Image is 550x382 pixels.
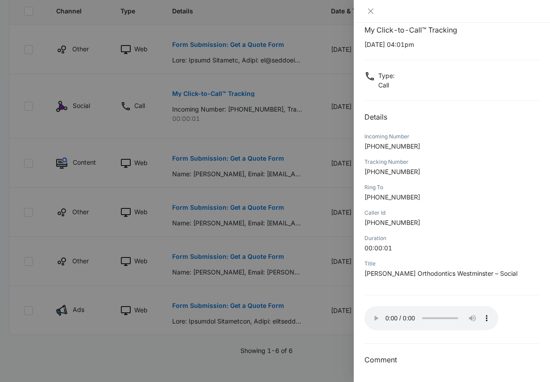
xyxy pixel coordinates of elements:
div: Duration [364,234,539,242]
h3: Comment [364,354,539,365]
h2: Details [364,112,539,122]
span: [PHONE_NUMBER] [364,168,420,175]
span: 00:00:01 [364,244,392,252]
div: Tracking Number [364,158,539,166]
div: Title [364,260,539,268]
span: close [367,8,374,15]
span: [PHONE_NUMBER] [364,193,420,201]
button: Close [364,7,377,15]
p: Type : [378,71,395,80]
div: Caller Id [364,209,539,217]
span: [PHONE_NUMBER] [364,219,420,226]
h1: My Click-to-Call™ Tracking [364,25,539,35]
audio: Your browser does not support the audio tag. [364,306,498,330]
p: [DATE] 04:01pm [364,40,539,49]
p: Call [378,80,395,90]
div: Incoming Number [364,133,539,141]
span: [PHONE_NUMBER] [364,142,420,150]
div: Ring To [364,183,539,191]
span: [PERSON_NAME] Orthodontics Westminster – Social [364,270,517,277]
